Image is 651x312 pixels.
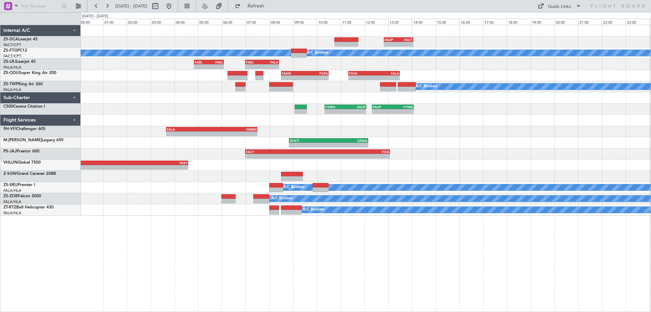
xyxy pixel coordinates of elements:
div: FVFA [349,71,374,75]
span: ZS-TWP [3,82,18,86]
div: FALA [374,71,399,75]
div: - [349,76,374,80]
a: ZS-DCALearjet 45 [3,37,38,41]
div: - [373,109,393,113]
a: C500Cessna Citation I [3,105,45,109]
div: 22:00 [602,19,626,25]
div: FALA [262,60,278,64]
span: ZS-SRU [3,183,18,187]
div: 16:00 [459,19,483,25]
button: Refresh [232,1,272,12]
span: ZS-DCA [3,37,18,41]
a: ZS-ZORFalcon 2000 [3,194,41,198]
input: Trip Number [21,1,60,11]
div: 02:00 [127,19,151,25]
div: A/C Booked [271,194,293,204]
div: 09:00 [293,19,317,25]
a: FALA/HLA [3,210,21,216]
a: FALA/HLA [3,199,21,204]
div: FMNN [212,127,257,131]
div: FYWH [325,105,346,109]
div: 21:00 [578,19,602,25]
div: FALA [167,127,212,131]
span: PS-JAJ [3,149,17,153]
div: 06:00 [222,19,245,25]
div: - [325,109,346,113]
div: A/C Booked [303,205,324,215]
div: - [393,109,413,113]
a: 9H-VFIChallenger 605 [3,127,45,131]
a: M-[PERSON_NAME]Legacy 650 [3,138,63,142]
a: ZS-SRUPremier I [3,183,35,187]
div: A/C Booked [416,81,437,92]
a: FACT/CPT [3,54,21,59]
span: Z-SGW [3,172,17,176]
div: - [209,65,223,69]
div: 11:00 [341,19,364,25]
div: FACT [246,150,317,154]
div: - [39,165,188,169]
a: FALA/HLA [3,87,21,92]
a: FALA/HLA [3,188,21,193]
div: - [282,76,305,80]
div: A/C Booked [307,48,328,58]
div: - [290,143,329,147]
a: ZS-LRJLearjet 45 [3,60,36,64]
a: VHLUNGlobal 7500 [3,161,41,165]
div: - [167,132,212,136]
div: 23:00 [626,19,649,25]
div: - [384,42,398,46]
div: - [262,65,278,69]
div: - [329,143,368,147]
div: A/C Booked [283,182,304,192]
div: FAEL [209,60,223,64]
div: 12:00 [364,19,388,25]
div: [DATE] - [DATE] [82,14,108,19]
div: FAUP [346,105,366,109]
a: ZT-RTZBell Helicopter 430 [3,205,54,209]
span: ZT-RTZ [3,205,16,209]
div: FABL [195,60,209,64]
div: 15:00 [436,19,459,25]
div: 18:00 [507,19,531,25]
span: ZS-ZOR [3,194,18,198]
div: GUCY [290,139,329,143]
div: - [346,109,366,113]
div: 04:00 [174,19,198,25]
span: C500 [3,105,13,109]
div: FYWE [393,105,413,109]
div: 05:00 [198,19,222,25]
a: ZS-ODUSuper King Air 200 [3,71,56,75]
div: - [246,65,262,69]
div: 20:00 [554,19,578,25]
div: YSSY [39,161,188,165]
div: DNAA [329,139,368,143]
div: 10:00 [317,19,341,25]
span: Refresh [242,4,270,8]
a: Z-SGWGrand Caravan 208B [3,172,56,176]
a: FACT/CPT [3,42,21,48]
div: FAKN [282,71,305,75]
div: 00:00 [79,19,103,25]
span: M-[PERSON_NAME] [3,138,42,142]
span: ZS-ODU [3,71,19,75]
span: ZS-FTG [3,49,17,53]
div: 17:00 [483,19,507,25]
div: 13:00 [388,19,412,25]
div: FAUP [384,38,398,42]
span: [DATE] - [DATE] [115,3,147,9]
div: 07:00 [245,19,269,25]
div: - [374,76,399,80]
div: - [305,76,328,80]
a: ZS-TWPKing Air 260 [3,82,43,86]
span: 9H-VFI [3,127,16,131]
div: - [195,65,209,69]
div: - [399,42,413,46]
div: FAEL [246,60,262,64]
div: - [246,154,317,158]
div: 03:00 [151,19,174,25]
div: FAUP [373,105,393,109]
div: 19:00 [531,19,554,25]
span: ZS-LRJ [3,60,16,64]
div: - [212,132,257,136]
